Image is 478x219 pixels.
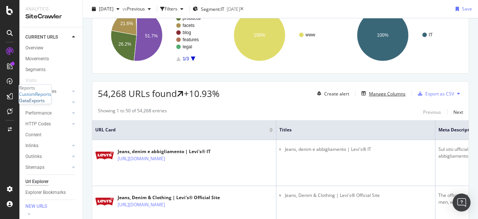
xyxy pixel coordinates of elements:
[25,33,58,41] div: CURRENT URLS
[227,6,240,12] div: [DATE]
[25,142,70,150] a: Inlinks
[453,109,463,115] div: Next
[95,152,114,159] img: main image
[183,30,191,35] text: blog
[25,55,77,63] a: Movements
[98,107,167,116] div: Showing 1 to 50 of 54,268 entries
[25,164,44,171] div: Sitemaps
[324,91,349,97] div: Create alert
[19,85,51,91] div: Reports
[423,107,441,116] button: Previous
[25,77,37,85] div: Visits
[145,33,158,39] text: 51.7%
[95,127,267,133] span: URL Card
[25,131,41,139] div: Content
[25,189,66,197] div: Explorer Bookmarks
[423,109,441,115] div: Previous
[25,120,51,128] div: HTTP Codes
[118,201,165,209] a: [URL][DOMAIN_NAME]
[25,109,52,117] div: Performance
[25,12,77,21] div: SiteCrawler
[285,192,432,199] li: Jeans, Denim & Clothing | Levi's® Official Site
[118,148,211,155] div: Jeans, denim e abbigliamento | Levi's® IT
[254,33,266,38] text: 100%
[25,153,70,161] a: Outlinks
[305,32,315,37] text: www
[99,6,114,12] span: 2025 Sep. 25th
[25,55,49,63] div: Movements
[25,66,77,74] a: Segments
[98,87,177,100] span: 54,268 URLs found
[25,44,43,52] div: Overview
[95,198,114,206] img: main image
[25,153,42,161] div: Outlinks
[25,44,77,52] a: Overview
[25,189,77,197] a: Explorer Bookmarks
[453,107,463,116] button: Next
[377,33,388,38] text: 100%
[19,91,51,97] a: CustomReports
[415,88,454,100] button: Export as CSV
[183,16,203,21] text: products/*
[183,37,199,42] text: features
[429,32,433,37] text: IT
[358,89,406,98] button: Manage Columns
[19,98,45,104] a: DataExports
[314,88,349,100] button: Create alert
[453,194,471,212] div: Open Intercom Messenger
[221,3,338,68] svg: A chart.
[462,6,472,12] div: Save
[193,3,240,15] button: Segment:IT[DATE]
[25,109,70,117] a: Performance
[425,91,454,97] div: Export as CSV
[183,44,192,49] text: legal
[118,42,131,47] text: 26.2%
[25,142,38,150] div: Inlinks
[183,56,189,61] text: 1/3
[25,178,77,186] a: Url Explorer
[25,77,44,85] a: Visits
[25,6,77,12] div: Analytics
[453,3,472,15] button: Save
[279,127,421,133] span: Titles
[25,120,70,128] a: HTTP Codes
[25,203,77,210] a: NEW URLS
[285,146,432,153] li: Jeans, denim e abbigliamento | Levi's® IT
[25,178,49,186] div: Url Explorer
[89,3,122,15] button: [DATE]
[98,3,215,68] svg: A chart.
[25,203,47,210] div: NEW URLS
[118,155,165,162] a: [URL][DOMAIN_NAME]
[201,6,224,12] span: Segment: IT
[127,3,154,15] button: Previous
[369,91,406,97] div: Manage Columns
[165,6,177,12] div: Filters
[184,87,220,100] div: +10.93%
[118,194,220,201] div: Jeans, Denim & Clothing | Levi's® Official Site
[122,6,127,12] span: vs
[344,3,461,68] svg: A chart.
[25,33,70,41] a: CURRENT URLS
[120,21,133,26] text: 21.6%
[183,23,195,28] text: facets
[25,164,70,171] a: Sitemaps
[25,66,46,74] div: Segments
[25,131,77,139] a: Content
[160,3,186,15] button: Filters
[127,6,145,12] span: Previous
